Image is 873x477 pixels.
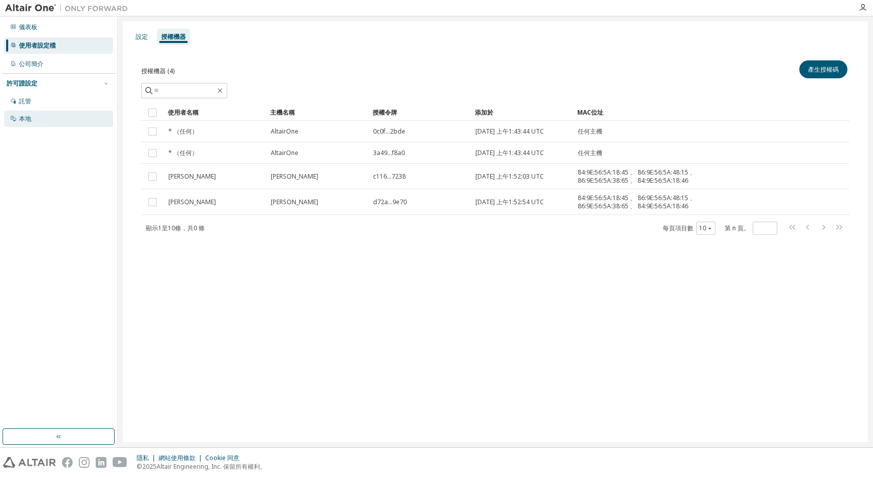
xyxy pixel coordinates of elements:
font: 任何主機 [578,148,602,157]
font: © [137,462,142,471]
font: 產生授權碼 [808,65,839,74]
font: 設定 [136,32,148,41]
font: 添加於 [475,108,493,117]
font: 授權令牌 [373,108,397,117]
img: facebook.svg [62,457,73,468]
font: 至 [162,224,168,232]
button: 產生授權碼 [799,60,847,78]
font: [PERSON_NAME] [271,172,318,181]
img: instagram.svg [79,457,90,468]
font: AltairOne [271,148,298,157]
font: MAC位址 [577,108,603,117]
font: * （任何） [168,127,198,136]
font: 授權機器 [161,32,186,41]
font: 公司簡介 [19,59,43,68]
font: 共 [187,224,193,232]
font: 託管 [19,97,31,105]
img: linkedin.svg [96,457,106,468]
font: [PERSON_NAME] [271,198,318,206]
font: 主機名稱 [270,108,295,117]
img: altair_logo.svg [3,457,56,468]
font: [PERSON_NAME] [168,172,216,181]
font: [DATE] 上午1:43:44 UTC [475,127,544,136]
font: 使用者設定檔 [19,41,56,50]
font: [PERSON_NAME] [168,198,216,206]
font: 顯示 [146,224,158,232]
font: 任何主機 [578,127,602,136]
font: 本地 [19,114,31,123]
font: c116...7238 [373,172,406,181]
font: 84:9E:56:5A:18:45 、 86:9E:56:5A:48:15 、 86:9E:56:5A:38:65 、 84:9E:56:5A:18:46 [578,193,696,210]
font: [DATE] 上午1:52:54 UTC [475,198,544,206]
font: 10 [699,224,706,232]
font: d72a...9e70 [373,198,407,206]
font: 隱私 [137,453,149,462]
font: Altair Engineering, Inc. 保留所有權利。 [157,462,266,471]
font: 網站使用條款 [159,453,195,462]
font: 每頁項目數 [663,224,693,232]
font: 84:9E:56:5A:18:45 、 86:9E:56:5A:48:15 、 86:9E:56:5A:38:65 、 84:9E:56:5A:18:46 [578,168,696,185]
font: 2025 [142,462,157,471]
font: 0 條 [193,224,205,232]
font: 授權機器 (4) [141,67,174,75]
font: * （任何） [168,148,198,157]
font: Cookie 同意 [205,453,239,462]
font: [DATE] 上午1:52:03 UTC [475,172,544,181]
font: 使用者名稱 [168,108,199,117]
img: 牽牛星一號 [5,3,133,13]
font: 0c0f...2bde [373,127,405,136]
font: AltairOne [271,127,298,136]
font: [DATE] 上午1:43:44 UTC [475,148,544,157]
font: 許可證設定 [7,79,37,88]
font: 儀表板 [19,23,37,31]
font: 10條， [168,224,187,232]
font: 1 [158,224,162,232]
font: 3a49...f8a0 [373,148,405,157]
font: 第 n 頁。 [725,224,750,232]
img: youtube.svg [113,457,127,468]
